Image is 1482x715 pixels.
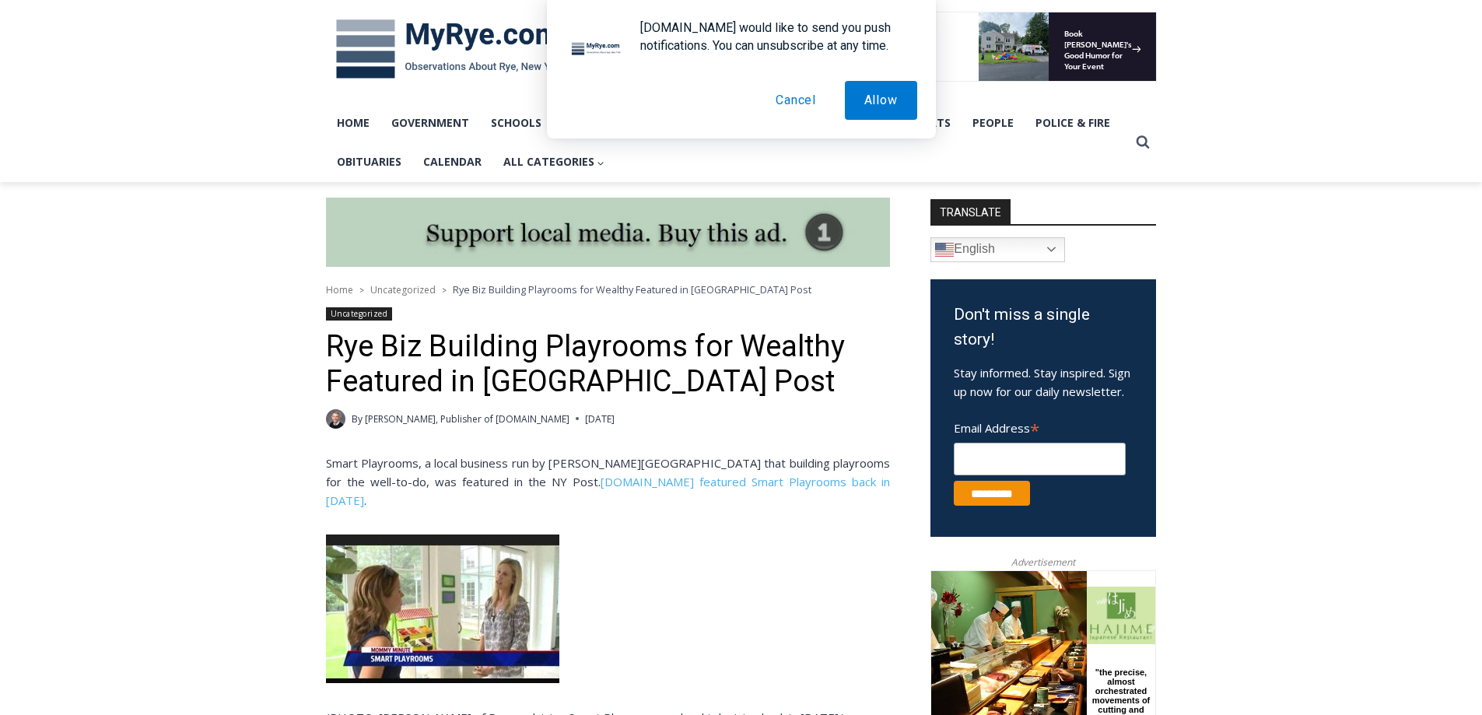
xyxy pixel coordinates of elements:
[1,156,156,194] a: Open Tues. - Sun. [PHONE_NUMBER]
[930,237,1065,262] a: English
[377,1,470,71] img: s_800_809a2aa2-bb6e-4add-8b5e-749ad0704c34.jpeg
[326,282,890,297] nav: Breadcrumbs
[5,160,152,219] span: Open Tues. - Sun. [PHONE_NUMBER]
[326,329,890,400] h1: Rye Biz Building Playrooms for Wealthy Featured in [GEOGRAPHIC_DATA] Post
[102,28,384,43] div: Serving [GEOGRAPHIC_DATA] Since [DATE]
[374,151,754,194] a: Intern @ [DOMAIN_NAME]
[159,97,221,186] div: "the precise, almost orchestrated movements of cutting and assembling sushi and [PERSON_NAME] mak...
[566,19,628,81] img: notification icon
[326,474,890,508] a: [DOMAIN_NAME] featured Smart Playrooms back in [DATE]
[462,5,562,71] a: Book [PERSON_NAME]'s Good Humor for Your Event
[393,1,735,151] div: "[PERSON_NAME] and I covered the [DATE] Parade, which was a really eye opening experience as I ha...
[442,285,447,296] span: >
[930,199,1011,224] strong: TRANSLATE
[935,240,954,259] img: en
[326,283,353,296] a: Home
[412,142,492,181] a: Calendar
[326,307,393,321] a: Uncategorized
[326,454,890,510] p: Smart Playrooms, a local business run by [PERSON_NAME][GEOGRAPHIC_DATA] that building playrooms f...
[352,412,363,426] span: By
[326,198,890,268] img: support local media, buy this ad
[326,409,345,429] a: Author image
[954,412,1126,440] label: Email Address
[954,363,1133,401] p: Stay informed. Stay inspired. Sign up now for our daily newsletter.
[845,81,917,120] button: Allow
[453,282,811,296] span: Rye Biz Building Playrooms for Wealthy Featured in [GEOGRAPHIC_DATA] Post
[492,142,616,181] button: Child menu of All Categories
[326,534,559,683] img: Smartplayrooms
[365,412,569,426] a: [PERSON_NAME], Publisher of [DOMAIN_NAME]
[407,155,721,190] span: Intern @ [DOMAIN_NAME]
[326,142,412,181] a: Obituaries
[474,16,541,60] h4: Book [PERSON_NAME]'s Good Humor for Your Event
[756,81,836,120] button: Cancel
[359,285,364,296] span: >
[996,555,1091,570] span: Advertisement
[1129,128,1157,156] button: View Search Form
[370,283,436,296] a: Uncategorized
[954,303,1133,352] h3: Don't miss a single story!
[585,412,615,426] time: [DATE]
[326,103,1129,182] nav: Primary Navigation
[628,19,917,54] div: [DOMAIN_NAME] would like to send you push notifications. You can unsubscribe at any time.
